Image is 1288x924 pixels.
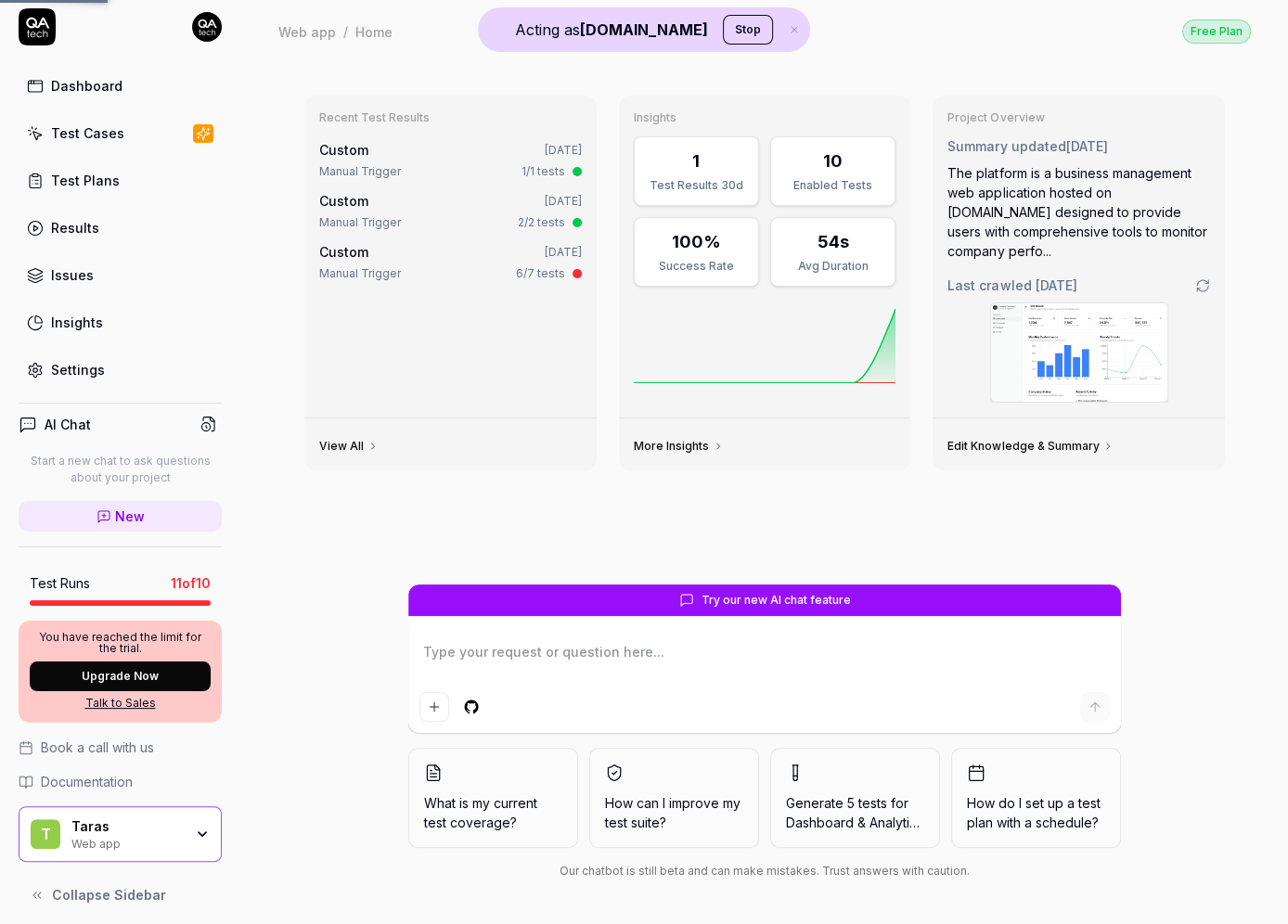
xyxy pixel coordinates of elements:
[19,352,222,388] a: Settings
[30,575,90,592] h5: Test Runs
[1182,19,1251,44] div: Free Plan
[634,439,724,454] a: More Insights
[692,148,700,173] div: 1
[545,143,582,157] time: [DATE]
[782,258,883,275] div: Avg Duration
[19,162,222,199] a: Test Plans
[51,265,94,285] div: Issues
[1182,19,1251,44] button: Free Plan
[19,115,222,151] a: Test Cases
[951,748,1121,848] button: How do I set up a test plan with a schedule?
[30,661,211,691] button: Upgrade Now
[947,110,1210,125] h3: Project Overview
[51,360,105,379] div: Settings
[41,772,133,791] span: Documentation
[51,313,103,332] div: Insights
[51,218,99,237] div: Results
[646,177,747,194] div: Test Results 30d
[408,748,578,848] button: What is my current test coverage?
[967,793,1105,832] span: How do I set up a test plan with a schedule?
[51,76,122,96] div: Dashboard
[605,793,743,832] span: How can I improve my test suite?
[319,439,379,454] a: View All
[71,835,183,850] div: Web app
[171,573,211,593] span: 11 of 10
[19,304,222,340] a: Insights
[545,194,582,208] time: [DATE]
[19,68,222,104] a: Dashboard
[192,12,222,42] img: 7ccf6c19-61ad-4a6c-8811-018b02a1b829.jpg
[115,507,145,526] span: New
[518,214,565,231] div: 2/2 tests
[41,738,154,757] span: Book a call with us
[316,136,586,184] a: Custom[DATE]Manual Trigger1/1 tests
[45,415,91,434] h4: AI Chat
[19,877,222,914] button: Collapse Sidebar
[947,163,1210,261] div: The platform is a business management web application hosted on [DOMAIN_NAME] designed to provide...
[786,815,923,830] span: Dashboard & Analytics
[319,163,401,180] div: Manual Trigger
[419,692,449,722] button: Add attachment
[947,276,1076,295] span: Last crawled
[947,439,1114,454] a: Edit Knowledge & Summary
[52,885,166,905] span: Collapse Sidebar
[343,22,348,41] div: /
[818,229,849,254] div: 54s
[634,110,896,125] h3: Insights
[19,453,222,486] p: Start a new chat to ask questions about your project
[545,245,582,259] time: [DATE]
[823,148,843,173] div: 10
[589,748,759,848] button: How can I improve my test suite?
[522,163,565,180] div: 1/1 tests
[319,193,368,209] span: Custom
[19,738,222,757] a: Book a call with us
[672,229,721,254] div: 100%
[319,110,582,125] h3: Recent Test Results
[516,265,565,282] div: 6/7 tests
[19,210,222,246] a: Results
[19,772,222,791] a: Documentation
[30,632,211,654] p: You have reached the limit for the trial.
[316,238,586,286] a: Custom[DATE]Manual Trigger6/7 tests
[30,695,211,712] a: Talk to Sales
[51,171,120,190] div: Test Plans
[646,258,747,275] div: Success Rate
[1035,277,1076,293] time: [DATE]
[19,501,222,532] a: New
[319,244,368,260] span: Custom
[31,819,60,849] span: T
[1195,278,1210,293] a: Go to crawling settings
[702,592,851,609] span: Try our new AI chat feature
[278,22,336,41] div: Web app
[991,303,1167,402] img: Screenshot
[947,138,1065,154] span: Summary updated
[319,214,401,231] div: Manual Trigger
[355,22,393,41] div: Home
[51,123,124,143] div: Test Cases
[723,15,773,45] button: Stop
[786,793,924,832] span: Generate 5 tests for
[1065,138,1107,154] time: [DATE]
[19,257,222,293] a: Issues
[19,806,222,862] button: TTarasWeb app
[316,187,586,235] a: Custom[DATE]Manual Trigger2/2 tests
[770,748,940,848] button: Generate 5 tests forDashboard & Analytics
[319,265,401,282] div: Manual Trigger
[782,177,883,194] div: Enabled Tests
[424,793,562,832] span: What is my current test coverage?
[319,142,368,158] span: Custom
[71,818,183,835] div: Taras
[408,863,1121,879] div: Our chatbot is still beta and can make mistakes. Trust answers with caution.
